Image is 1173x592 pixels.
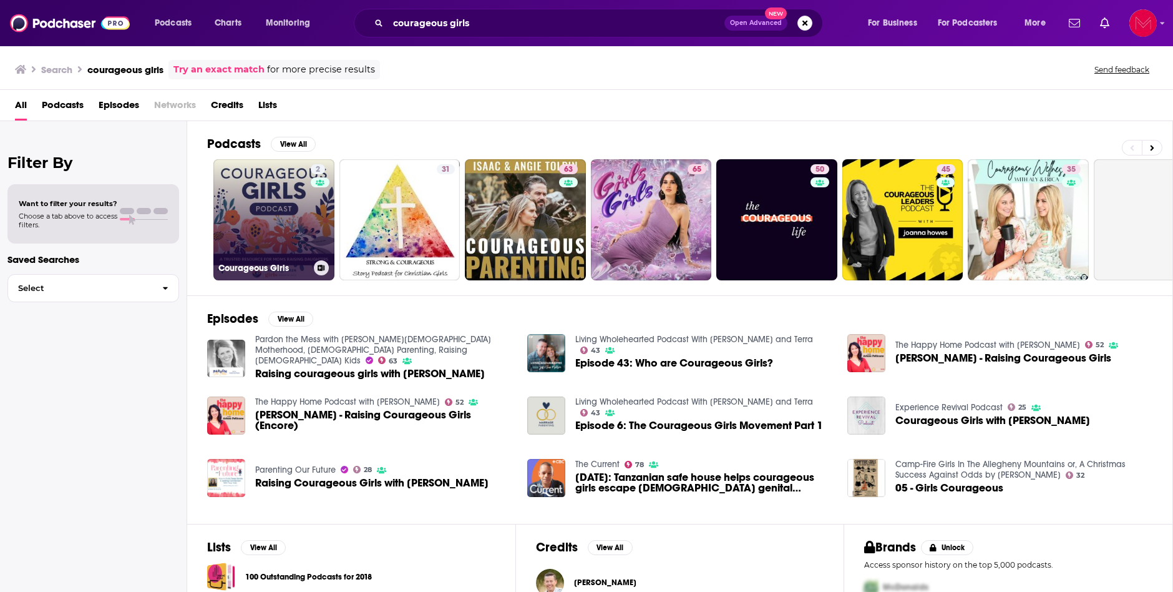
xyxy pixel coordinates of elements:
img: Episode 6: The Courageous Girls Movement Part 1 [527,397,565,435]
a: The Happy Home Podcast with Arlene Pellicane [255,397,440,407]
a: 65 [591,159,712,280]
a: 43 [580,409,601,417]
a: Episode 6: The Courageous Girls Movement Part 1 [575,420,823,431]
span: [PERSON_NAME] [574,578,636,588]
a: Parenting Our Future [255,465,336,475]
a: EpisodesView All [207,311,313,327]
img: 05 - Girls Courageous [847,459,885,497]
div: Search podcasts, credits, & more... [366,9,835,37]
span: Episodes [99,95,139,121]
p: Access sponsor history on the top 5,000 podcasts. [864,560,1152,570]
img: Podchaser - Follow, Share and Rate Podcasts [10,11,130,35]
span: [DATE]: Tanzanian safe house helps courageous girls escape [DEMOGRAPHIC_DATA] genital mutilation [575,472,832,493]
a: Charts [207,13,249,33]
span: 52 [1096,342,1104,348]
a: Show notifications dropdown [1095,12,1114,34]
a: Pardon the Mess with Courtney DeFeo - Christian Motherhood, Biblical Parenting, Raising Christian... [255,334,491,366]
a: 32 [1066,471,1085,479]
a: All [15,95,27,121]
a: CreditsView All [536,540,633,555]
button: View All [588,540,633,555]
button: View All [268,312,313,327]
span: 52 [455,400,464,405]
button: open menu [257,13,326,33]
a: Experience Revival Podcast [895,402,1003,413]
span: Want to filter your results? [19,199,117,208]
span: New [765,7,787,19]
h3: Courageous Girls [218,263,309,274]
span: [PERSON_NAME] - Raising Courageous Girls (Encore) [255,410,512,431]
a: Courageous Girls with Terra Mattson [895,415,1090,426]
span: 78 [635,462,644,468]
h2: Podcasts [207,136,261,152]
span: For Business [868,14,917,32]
p: Saved Searches [7,254,179,265]
span: Logged in as Pamelamcclure [1129,9,1157,37]
span: Courageous Girls with [PERSON_NAME] [895,415,1090,426]
a: 50 [810,164,829,174]
a: Terra Mattson - Raising Courageous Girls (Encore) [255,410,512,431]
a: Episode 43: Who are Courageous Girls? [575,358,773,368]
span: 63 [564,164,573,176]
a: April 11: Tanzanian safe house helps courageous girls escape female genital mutilation [575,472,832,493]
a: 35 [968,159,1089,280]
a: 63 [465,159,586,280]
span: 43 [591,410,600,416]
span: Podcasts [42,95,84,121]
button: open menu [930,13,1016,33]
a: 31 [339,159,460,280]
span: 65 [693,164,701,176]
button: open menu [146,13,208,33]
span: 45 [942,164,950,176]
span: Charts [215,14,241,32]
a: Living Wholehearted Podcast With Jeff and Terra [575,334,813,345]
h3: Search [41,64,72,76]
span: 43 [591,348,600,353]
img: Terra Mattson - Raising Courageous Girls [847,334,885,372]
span: 32 [1076,473,1084,478]
span: Monitoring [266,14,310,32]
button: View All [241,540,286,555]
img: Raising Courageous Girls with Amy Klein [207,459,245,497]
span: Raising courageous girls with [PERSON_NAME] [255,368,485,379]
a: The Current [575,459,620,470]
a: Lists [258,95,277,121]
a: Camp-Fire Girls In The Allegheny Mountains or, A Christmas Success Against Odds by Stella M. Francis [895,459,1126,480]
a: 63 [559,164,578,174]
a: Raising courageous girls with Terra Mattson [255,368,485,379]
a: Credits [211,95,243,121]
span: for more precise results [267,62,375,77]
h2: Credits [536,540,578,555]
a: Show notifications dropdown [1064,12,1085,34]
span: For Podcasters [938,14,998,32]
img: Raising courageous girls with Terra Mattson [207,340,245,378]
span: Select [8,284,152,292]
img: Courageous Girls with Terra Mattson [847,397,885,435]
h2: Brands [864,540,916,555]
a: 100 Outstanding Podcasts for 2018 [207,563,235,591]
span: 28 [364,467,372,473]
a: 45 [937,164,955,174]
h3: courageous girls [87,64,163,76]
button: View All [271,137,316,152]
a: Raising Courageous Girls with Amy Klein [255,478,489,488]
a: 35 [1062,164,1081,174]
a: 05 - Girls Courageous [895,483,1003,493]
img: April 11: Tanzanian safe house helps courageous girls escape female genital mutilation [527,459,565,497]
a: 100 Outstanding Podcasts for 2018 [245,570,372,584]
span: 2 [316,164,320,176]
h2: Lists [207,540,231,555]
span: [PERSON_NAME] - Raising Courageous Girls [895,353,1111,363]
a: 2 [311,164,325,174]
